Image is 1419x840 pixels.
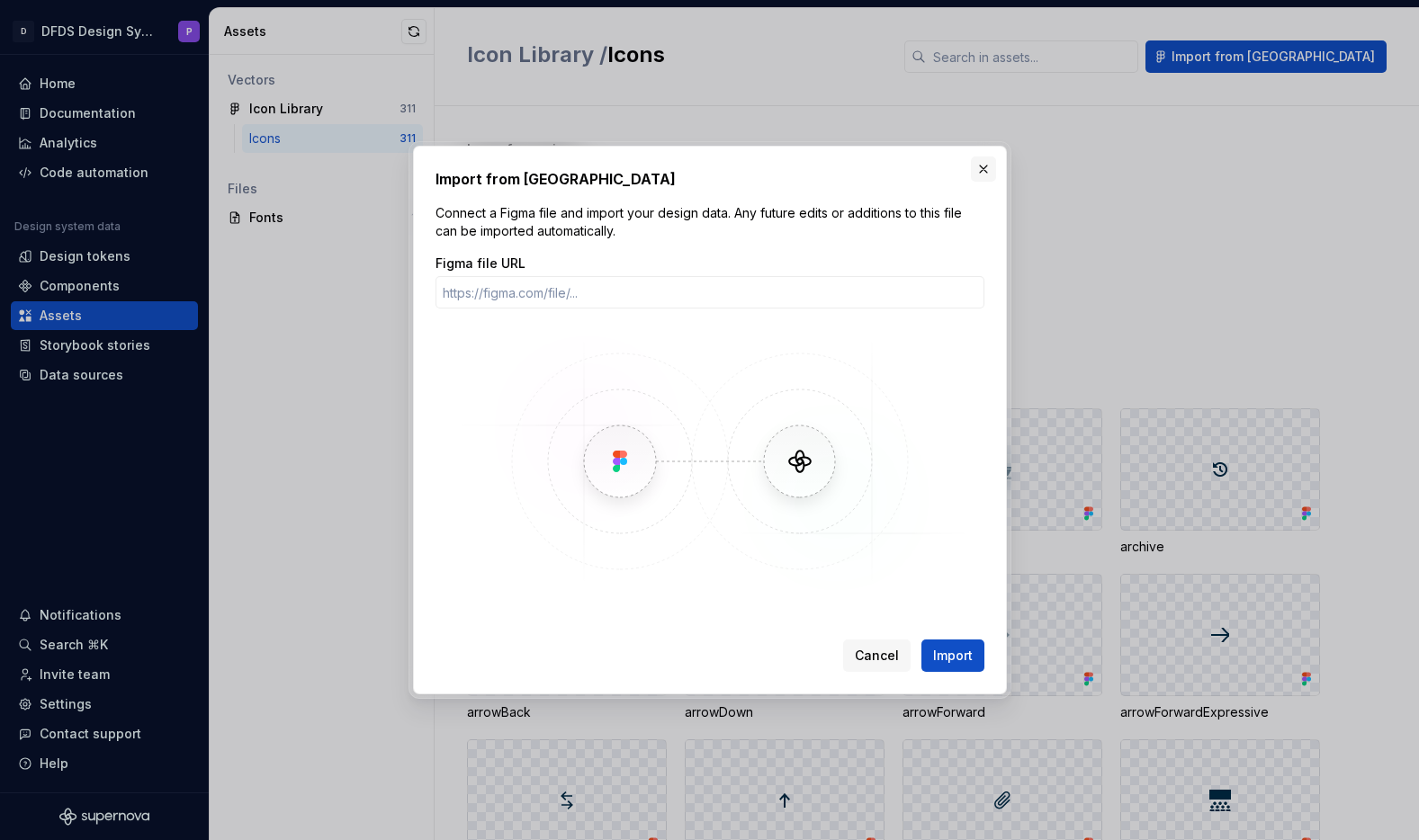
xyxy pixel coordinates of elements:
label: Figma file URL [436,255,525,273]
span: Import [933,647,973,665]
input: https://figma.com/file/... [436,276,984,308]
p: Connect a Figma file and import your design data. Any future edits or additions to this file can ... [436,204,984,240]
h2: Import from [GEOGRAPHIC_DATA] [436,168,984,190]
button: Cancel [843,639,911,672]
button: Import [921,639,984,672]
span: Cancel [855,647,899,665]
